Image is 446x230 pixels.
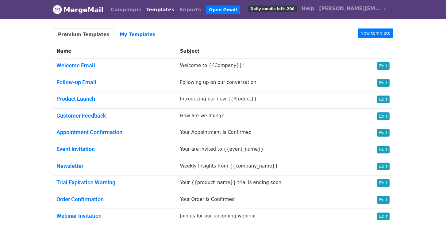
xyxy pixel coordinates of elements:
[176,75,359,92] td: Following up on our conversation
[108,4,144,16] a: Campaigns
[176,175,359,192] td: Your {{product_name}} trial is ending soon
[176,142,359,159] td: Your are invited to {{event_name}}
[56,163,83,169] a: Newsletter
[377,213,390,220] a: Edit
[177,4,204,16] a: Reports
[56,196,104,202] a: Order Confirmation
[377,196,390,204] a: Edit
[56,213,102,219] a: Webinar Invitation
[56,146,95,152] a: Event Invitation
[358,28,393,38] a: New template
[176,159,359,175] td: Weekly Insights from {{company_name}}
[53,3,103,16] a: MergeMail
[377,163,390,170] a: Edit
[53,5,62,14] img: MergeMail logo
[176,44,359,58] th: Subject
[377,112,390,120] a: Edit
[56,79,96,85] a: Follow-up Email
[377,146,390,153] a: Edit
[377,179,390,187] a: Edit
[53,44,176,58] th: Name
[56,129,122,135] a: Appointment Confirmation
[176,209,359,225] td: Join us for our upcoming webinar
[56,96,95,102] a: Product Launch
[176,108,359,125] td: How are we doing?
[377,62,390,70] a: Edit
[206,6,240,14] a: Open Gmail
[319,5,380,12] span: [PERSON_NAME][EMAIL_ADDRESS][DOMAIN_NAME]
[114,28,160,41] a: My Templates
[377,96,390,103] a: Edit
[377,129,390,137] a: Edit
[246,2,299,15] a: Daily emails left: 200
[317,2,388,17] a: [PERSON_NAME][EMAIL_ADDRESS][DOMAIN_NAME]
[53,28,114,41] a: Premium Templates
[144,4,177,16] a: Templates
[56,62,95,69] a: Welcome Email
[176,192,359,209] td: Your Order is Confirmed
[377,79,390,87] a: Edit
[176,92,359,109] td: Introducing our new {{Product}}
[176,58,359,75] td: Welcome to {{Company}}!
[248,6,297,12] span: Daily emails left: 200
[176,125,359,142] td: Your Appointment is Confirmed
[56,179,115,186] a: Trial Expiration Warning
[299,2,317,15] a: Help
[56,112,106,119] a: Customer Feedback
